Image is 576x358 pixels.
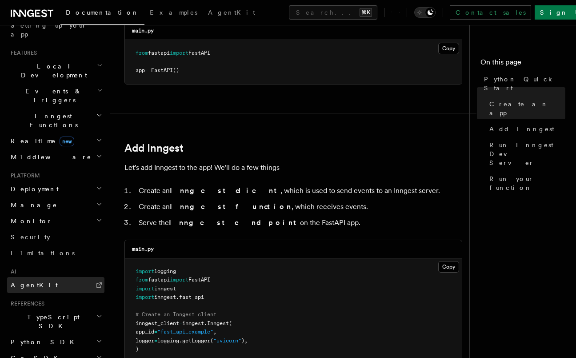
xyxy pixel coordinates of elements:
[136,338,154,344] span: logger
[136,217,462,229] li: Serve the on the FastAPI app.
[7,133,104,149] button: Realtimenew
[145,67,148,73] span: =
[66,9,139,16] span: Documentation
[414,7,436,18] button: Toggle dark mode
[7,112,96,129] span: Inngest Functions
[170,186,280,195] strong: Inngest client
[486,121,565,137] a: Add Inngest
[489,174,565,192] span: Run your function
[170,202,292,211] strong: Inngest function
[169,218,300,227] strong: Inngest endpoint
[7,229,104,245] a: Security
[489,141,565,167] span: Run Inngest Dev Server
[182,338,210,344] span: getLogger
[7,313,96,330] span: TypeScript SDK
[7,334,104,350] button: Python SDK
[136,346,139,352] span: )
[150,9,197,16] span: Examples
[136,268,154,274] span: import
[136,185,462,197] li: Create an , which is used to send events to an Inngest server.
[136,50,148,56] span: from
[170,50,188,56] span: import
[213,338,241,344] span: "uvicorn"
[136,277,148,283] span: from
[7,268,16,275] span: AI
[136,201,462,213] li: Create an , which receives events.
[489,100,565,117] span: Create an app
[486,171,565,196] a: Run your function
[489,125,554,133] span: Add Inngest
[132,246,154,252] code: main.py
[154,329,157,335] span: =
[7,83,104,108] button: Events & Triggers
[179,294,204,300] span: fast_api
[7,181,104,197] button: Deployment
[136,311,216,318] span: # Create an Inngest client
[204,320,207,326] span: .
[7,17,104,42] a: Setting up your app
[7,201,57,209] span: Manage
[480,57,565,71] h4: On this page
[144,3,203,24] a: Examples
[7,58,104,83] button: Local Development
[176,294,179,300] span: .
[154,294,176,300] span: inngest
[7,213,104,229] button: Monitor
[11,249,75,257] span: Limitations
[136,286,154,292] span: import
[360,8,372,17] kbd: ⌘K
[11,282,58,289] span: AgentKit
[486,137,565,171] a: Run Inngest Dev Server
[7,87,97,105] span: Events & Triggers
[7,108,104,133] button: Inngest Functions
[450,5,531,20] a: Contact sales
[136,67,145,73] span: app
[170,277,188,283] span: import
[154,338,157,344] span: =
[480,71,565,96] a: Python Quick Start
[203,3,260,24] a: AgentKit
[7,49,37,56] span: Features
[124,142,184,154] a: Add Inngest
[7,277,104,293] a: AgentKit
[486,96,565,121] a: Create an app
[179,320,182,326] span: =
[188,277,210,283] span: FastAPI
[7,185,59,193] span: Deployment
[7,309,104,334] button: TypeScript SDK
[7,338,80,346] span: Python SDK
[210,338,213,344] span: (
[7,300,44,307] span: References
[173,67,179,73] span: ()
[60,137,74,146] span: new
[148,50,170,56] span: fastapi
[7,217,52,225] span: Monitor
[229,320,232,326] span: (
[154,286,176,292] span: inngest
[207,320,229,326] span: Inngest
[438,43,459,54] button: Copy
[11,233,50,241] span: Security
[7,245,104,261] a: Limitations
[148,277,170,283] span: fastapi
[213,329,216,335] span: ,
[208,9,255,16] span: AgentKit
[241,338,248,344] span: ),
[157,338,182,344] span: logging.
[7,137,74,145] span: Realtime
[484,75,565,93] span: Python Quick Start
[136,320,179,326] span: inngest_client
[151,67,173,73] span: FastAPI
[136,329,154,335] span: app_id
[60,3,144,25] a: Documentation
[124,161,462,174] p: Let's add Inngest to the app! We'll do a few things
[154,268,176,274] span: logging
[136,294,154,300] span: import
[438,261,459,273] button: Copy
[182,320,204,326] span: inngest
[132,28,154,34] code: main.py
[7,172,40,179] span: Platform
[157,329,213,335] span: "fast_api_example"
[188,50,210,56] span: FastAPI
[7,197,104,213] button: Manage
